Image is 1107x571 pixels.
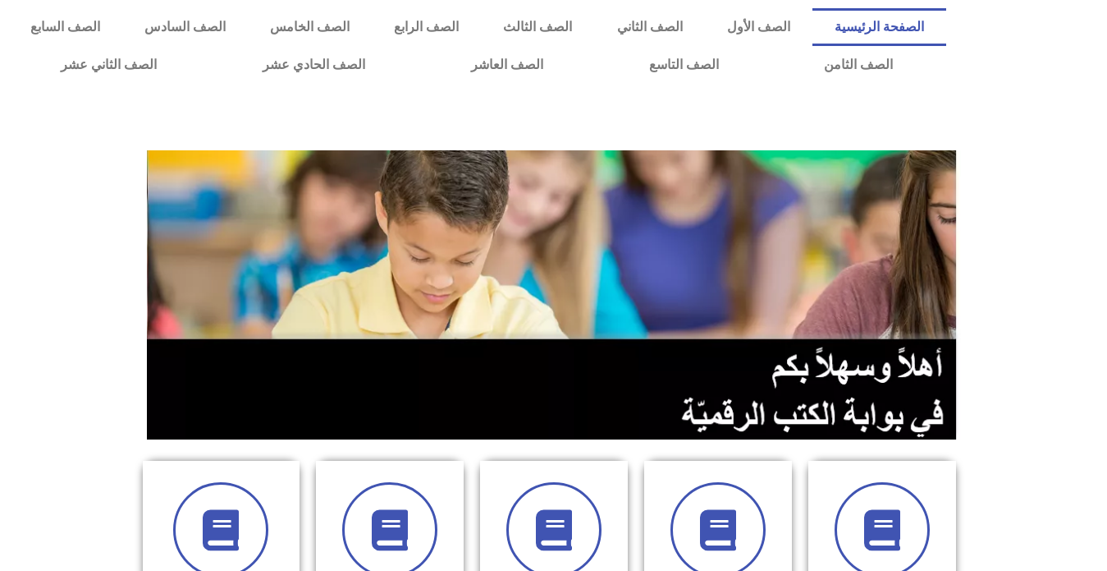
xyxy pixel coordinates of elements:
[248,8,372,46] a: الصف الخامس
[595,8,705,46] a: الصف الثاني
[596,46,771,84] a: الصف التاسع
[8,46,210,84] a: الصف الثاني عشر
[705,8,812,46] a: الصف الأول
[812,8,946,46] a: الصفحة الرئيسية
[419,46,597,84] a: الصف العاشر
[771,46,946,84] a: الصف الثامن
[372,8,481,46] a: الصف الرابع
[481,8,594,46] a: الصف الثالث
[8,8,122,46] a: الصف السابع
[210,46,419,84] a: الصف الحادي عشر
[122,8,248,46] a: الصف السادس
